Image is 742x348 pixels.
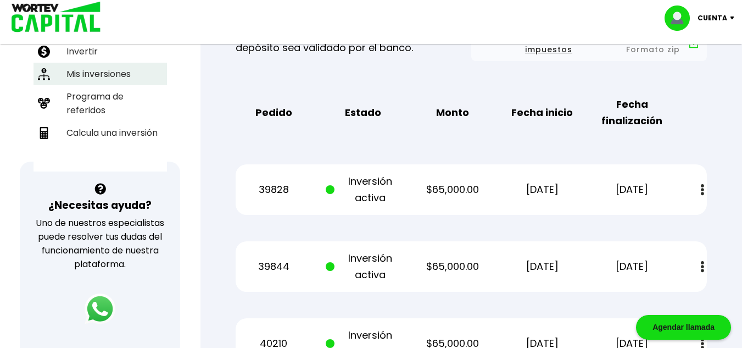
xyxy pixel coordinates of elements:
img: inversiones-icon.6695dc30.svg [38,68,50,80]
b: Pedido [255,104,292,121]
img: logos_whatsapp-icon.242b2217.svg [85,294,115,324]
b: Monto [436,104,469,121]
p: $65,000.00 [415,181,490,198]
img: calculadora-icon.17d418c4.svg [38,127,50,139]
p: 39844 [236,258,311,275]
a: Invertir [34,40,167,63]
div: Agendar llamada [636,315,731,340]
p: Uno de nuestros especialistas puede resolver tus dudas del funcionamiento de nuestra plataforma. [34,216,166,271]
p: Cuenta [698,10,727,26]
b: Fecha finalización [594,96,670,129]
img: invertir-icon.b3b967d7.svg [38,46,50,58]
a: Mis inversiones [34,63,167,85]
img: recomiendanos-icon.9b8e9327.svg [38,97,50,109]
p: Inversión activa [326,250,401,283]
b: Fecha inicio [511,104,573,121]
ul: Capital [34,10,167,172]
img: icon-down [727,16,742,20]
p: Inversión activa [326,173,401,206]
p: [DATE] [594,181,670,198]
a: Programa de referidos [34,85,167,121]
h3: ¿Necesitas ayuda? [48,197,152,213]
p: [DATE] [505,181,580,198]
p: [DATE] [505,258,580,275]
p: [DATE] [594,258,670,275]
p: 39828 [236,181,311,198]
b: Estado [345,104,381,121]
img: profile-image [665,5,698,31]
a: Calcula una inversión [34,121,167,144]
p: $65,000.00 [415,258,490,275]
